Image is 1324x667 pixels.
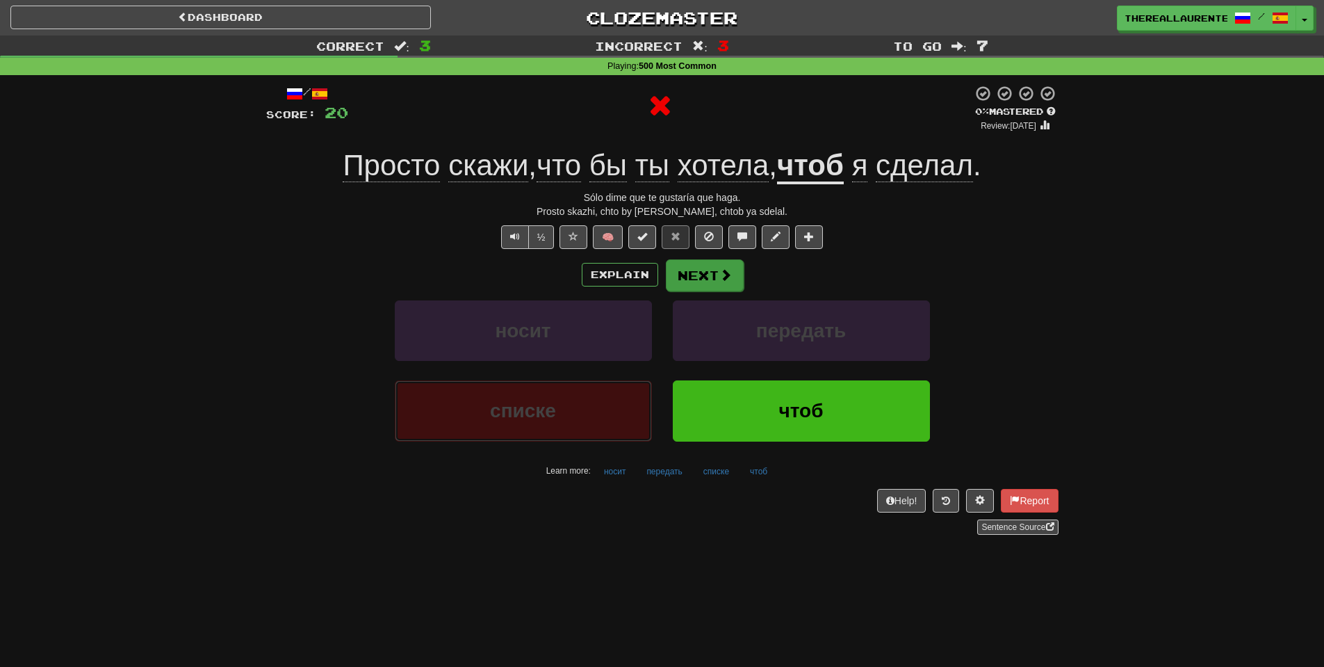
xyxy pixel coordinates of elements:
[559,225,587,249] button: Favorite sentence (alt+f)
[852,149,868,182] span: я
[662,225,689,249] button: Reset to 0% Mastered (alt+r)
[395,380,652,441] button: списке
[10,6,431,29] a: Dashboard
[728,225,756,249] button: Discuss sentence (alt+u)
[678,149,769,182] span: хотела
[343,149,777,182] span: , ,
[595,39,683,53] span: Incorrect
[448,149,528,182] span: скажи
[343,149,440,182] span: Просто
[635,149,669,182] span: ты
[266,191,1059,204] div: Sólo dime que te gustaría que haga.
[628,225,656,249] button: Set this sentence to 100% Mastered (alt+m)
[537,149,581,182] span: что
[779,400,824,421] span: чтоб
[976,37,988,54] span: 7
[762,225,790,249] button: Edit sentence (alt+d)
[1117,6,1296,31] a: thereallaurente /
[844,149,981,182] span: .
[893,39,942,53] span: To go
[266,85,348,102] div: /
[1258,11,1265,21] span: /
[498,225,555,249] div: Text-to-speech controls
[717,37,729,54] span: 3
[501,225,529,249] button: Play sentence audio (ctl+space)
[266,204,1059,218] div: Prosto skazhi, chto by [PERSON_NAME], chtob ya sdelal.
[394,40,409,52] span: :
[742,461,775,482] button: чтоб
[419,37,431,54] span: 3
[528,225,555,249] button: ½
[395,300,652,361] button: носит
[639,461,689,482] button: передать
[795,225,823,249] button: Add to collection (alt+a)
[951,40,967,52] span: :
[266,109,316,120] span: Score:
[495,320,550,341] span: носит
[695,225,723,249] button: Ignore sentence (alt+i)
[596,461,634,482] button: носит
[692,40,708,52] span: :
[933,489,959,513] button: Round history (alt+y)
[673,380,930,441] button: чтоб
[981,121,1036,131] small: Review: [DATE]
[593,225,623,249] button: 🧠
[639,61,717,71] strong: 500 Most Common
[452,6,872,30] a: Clozemaster
[696,461,737,482] button: списке
[877,489,926,513] button: Help!
[977,520,1058,535] a: Sentence Source
[1001,489,1058,513] button: Report
[975,106,989,117] span: 0 %
[546,466,591,476] small: Learn more:
[490,400,556,421] span: списке
[673,300,930,361] button: передать
[972,106,1059,118] div: Mastered
[756,320,846,341] span: передать
[876,149,973,182] span: сделал
[777,149,844,184] u: чтоб
[316,39,384,53] span: Correct
[325,104,348,121] span: 20
[666,259,744,291] button: Next
[1125,12,1227,24] span: thereallaurente
[582,263,658,287] button: Explain
[589,149,627,182] span: бы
